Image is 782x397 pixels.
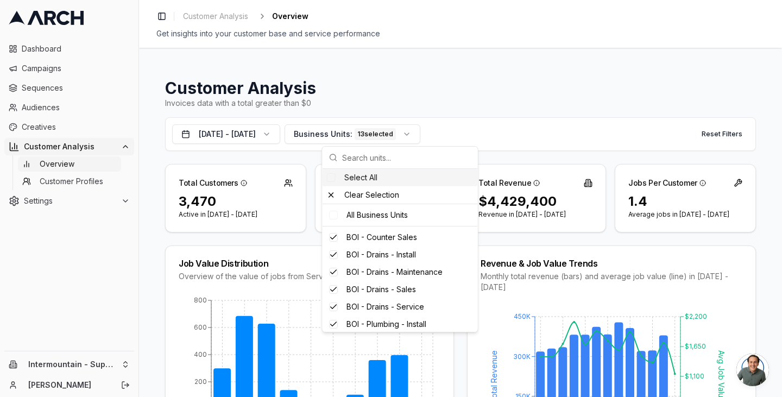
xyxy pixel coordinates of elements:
[325,206,476,224] div: All Business Units
[628,178,706,188] div: Jobs Per Customer
[4,60,134,77] a: Campaigns
[4,40,134,58] a: Dashboard
[346,267,443,278] span: BOI - Drains - Maintenance
[179,193,293,210] div: 3,470
[695,125,749,143] button: Reset Filters
[22,83,130,93] span: Sequences
[4,99,134,116] a: Audiences
[478,210,592,219] p: Revenue in [DATE] - [DATE]
[342,147,471,168] input: Search units...
[183,11,248,22] span: Customer Analysis
[156,28,765,39] div: Get insights into your customer base and service performance
[4,118,134,136] a: Creatives
[346,319,426,330] span: BOI - Plumbing - Install
[165,78,756,98] h1: Customer Analysis
[323,169,478,186] div: Select All
[4,192,134,210] button: Settings
[28,380,109,390] a: [PERSON_NAME]
[481,259,742,268] div: Revenue & Job Value Trends
[194,350,207,358] tspan: 400
[4,356,134,373] button: Intermountain - Superior Water & Air
[685,372,704,380] tspan: $1,100
[628,210,742,219] p: Average jobs in [DATE] - [DATE]
[685,312,707,320] tspan: $2,200
[18,174,121,189] a: Customer Profiles
[165,98,756,109] div: Invoices data with a total greater than $0
[118,377,133,393] button: Log out
[179,178,247,188] div: Total Customers
[514,312,531,320] tspan: 450K
[478,193,592,210] div: $4,429,400
[28,360,117,369] span: Intermountain - Superior Water & Air
[179,259,440,268] div: Job Value Distribution
[194,377,207,386] tspan: 200
[22,122,130,133] span: Creatives
[272,11,308,22] span: Overview
[24,196,117,206] span: Settings
[346,232,417,243] span: BOI - Counter Sales
[346,301,424,312] span: BOI - Drains - Service
[22,102,130,113] span: Audiences
[4,138,134,155] button: Customer Analysis
[4,79,134,97] a: Sequences
[323,186,478,204] div: Clear Selection
[346,284,416,295] span: BOI - Drains - Sales
[736,354,769,386] a: Open chat
[355,128,396,140] div: 13 selected
[172,124,280,144] button: [DATE] - [DATE]
[685,342,706,350] tspan: $1,650
[18,156,121,172] a: Overview
[194,296,207,304] tspan: 800
[179,210,293,219] p: Active in [DATE] - [DATE]
[346,249,416,260] span: BOI - Drains - Install
[481,271,742,293] div: Monthly total revenue (bars) and average job value (line) in [DATE] - [DATE]
[194,323,207,331] tspan: 600
[179,271,440,282] div: Overview of the value of jobs from Service [GEOGRAPHIC_DATA]
[24,141,117,152] span: Customer Analysis
[628,193,742,210] div: 1.4
[40,159,74,169] span: Overview
[22,63,130,74] span: Campaigns
[22,43,130,54] span: Dashboard
[513,352,531,361] tspan: 300K
[40,176,103,187] span: Customer Profiles
[323,169,478,332] div: Suggestions
[294,129,352,140] span: Business Units:
[478,178,540,188] div: Total Revenue
[179,9,308,24] nav: breadcrumb
[285,124,420,144] button: Business Units:13selected
[179,9,253,24] a: Customer Analysis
